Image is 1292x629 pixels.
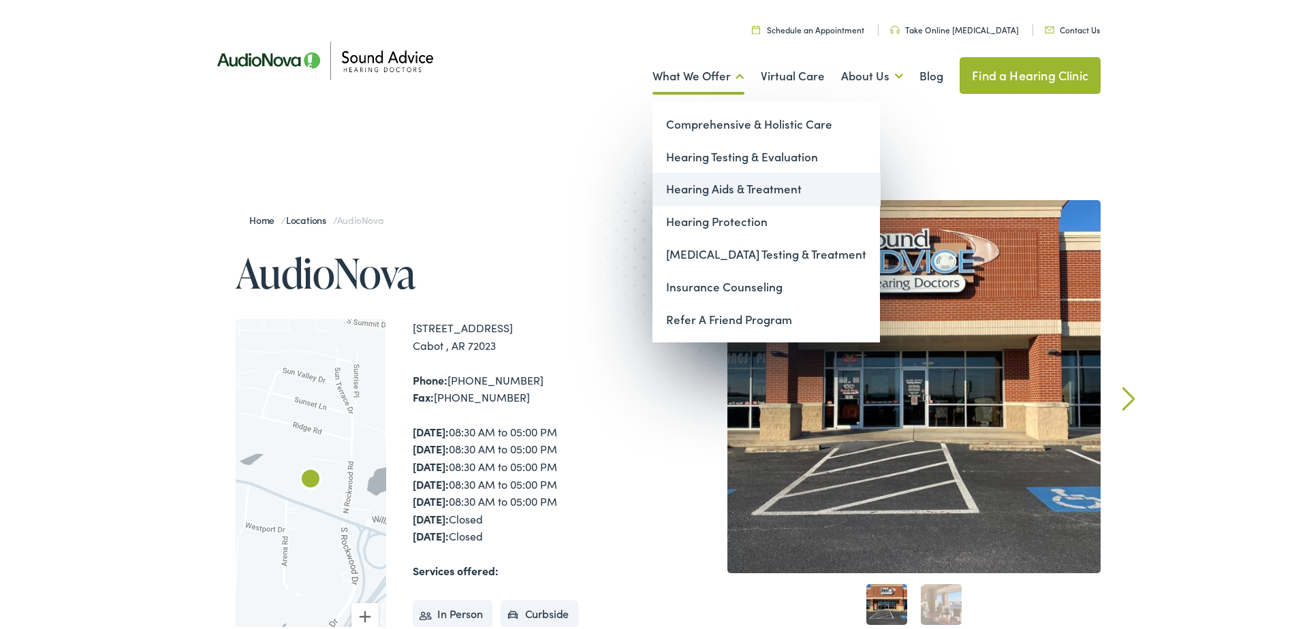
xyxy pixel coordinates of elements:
[652,268,880,301] a: Insurance Counseling
[652,203,880,236] a: Hearing Protection
[921,581,962,622] a: 2
[752,21,864,33] a: Schedule an Appointment
[960,54,1101,91] a: Find a Hearing Clinic
[866,581,907,622] a: 1
[501,598,579,625] li: Curbside
[841,48,903,99] a: About Us
[337,210,383,224] span: AudioNova
[413,474,449,489] strong: [DATE]:
[652,48,744,99] a: What We Offer
[413,598,492,625] li: In Person
[761,48,825,99] a: Virtual Care
[294,462,327,494] div: AudioNova
[652,106,880,138] a: Comprehensive & Holistic Care
[413,560,499,575] strong: Services offered:
[752,22,760,31] img: Calendar icon in a unique green color, symbolizing scheduling or date-related features.
[413,421,449,436] strong: [DATE]:
[413,491,449,506] strong: [DATE]:
[413,421,651,543] div: 08:30 AM to 05:00 PM 08:30 AM to 05:00 PM 08:30 AM to 05:00 PM 08:30 AM to 05:00 PM 08:30 AM to 0...
[413,438,449,453] strong: [DATE]:
[1045,24,1054,31] img: Icon representing mail communication in a unique green color, indicative of contact or communicat...
[919,48,943,99] a: Blog
[413,509,449,523] strong: [DATE]:
[652,236,880,268] a: [MEDICAL_DATA] Testing & Treatment
[413,456,449,471] strong: [DATE]:
[652,170,880,203] a: Hearing Aids & Treatment
[236,248,651,293] h1: AudioNova
[413,370,447,385] strong: Phone:
[1045,21,1100,33] a: Contact Us
[249,210,383,224] span: / /
[890,23,900,31] img: Headphone icon in a unique green color, suggesting audio-related services or features.
[890,21,1019,33] a: Take Online [MEDICAL_DATA]
[652,138,880,171] a: Hearing Testing & Evaluation
[413,526,449,541] strong: [DATE]:
[413,369,651,404] div: [PHONE_NUMBER] [PHONE_NUMBER]
[652,301,880,334] a: Refer A Friend Program
[413,317,651,351] div: [STREET_ADDRESS] Cabot , AR 72023
[1122,384,1135,408] a: Next
[249,210,281,224] a: Home
[286,210,333,224] a: Locations
[413,387,434,402] strong: Fax:
[351,600,379,628] button: Zoom in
